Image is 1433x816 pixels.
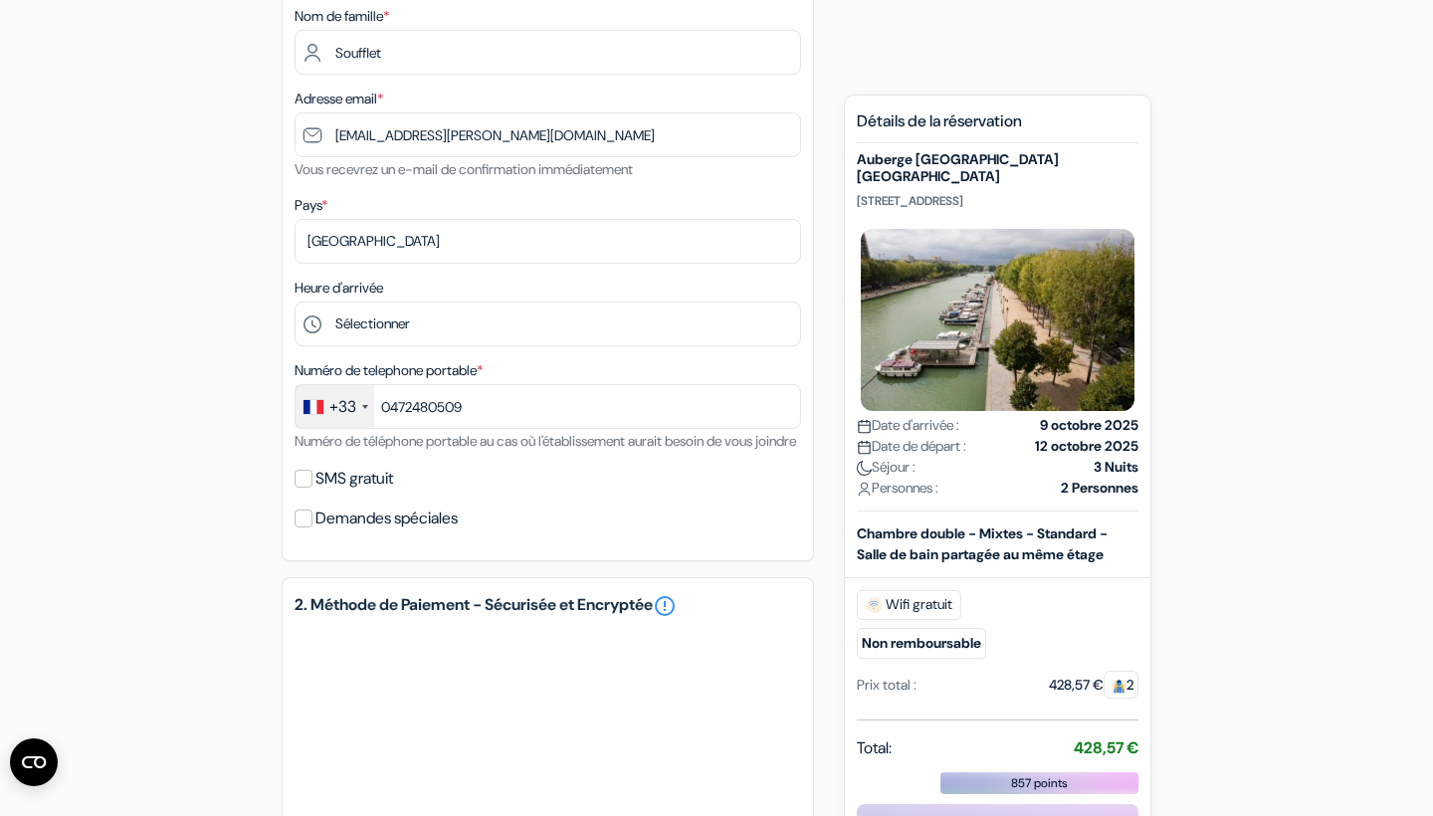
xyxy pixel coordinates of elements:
span: Wifi gratuit [857,590,961,620]
strong: 428,57 € [1074,737,1138,758]
img: calendar.svg [857,440,872,455]
img: free_wifi.svg [866,597,882,613]
b: Chambre double - Mixtes - Standard - Salle de bain partagée au même étage [857,524,1108,563]
strong: 12 octobre 2025 [1035,436,1138,457]
small: Non remboursable [857,628,986,659]
p: [STREET_ADDRESS] [857,193,1138,209]
h5: Auberge [GEOGRAPHIC_DATA] [GEOGRAPHIC_DATA] [857,151,1138,185]
label: Pays [295,195,327,216]
span: 857 points [1011,774,1068,792]
span: Total: [857,736,892,760]
span: Date d'arrivée : [857,415,959,436]
img: guest.svg [1112,679,1126,694]
span: Personnes : [857,478,938,499]
div: +33 [329,395,356,419]
label: SMS gratuit [315,465,393,493]
div: Prix total : [857,675,917,696]
label: Numéro de telephone portable [295,360,483,381]
img: user_icon.svg [857,482,872,497]
span: 2 [1104,671,1138,699]
div: 428,57 € [1049,675,1138,696]
input: 6 12 34 56 78 [295,384,801,429]
label: Adresse email [295,89,383,109]
input: Entrer le nom de famille [295,30,801,75]
small: Vous recevrez un e-mail de confirmation immédiatement [295,160,633,178]
input: Entrer adresse e-mail [295,112,801,157]
strong: 3 Nuits [1094,457,1138,478]
img: calendar.svg [857,419,872,434]
label: Nom de famille [295,6,389,27]
div: France: +33 [296,385,374,428]
button: Ouvrir le widget CMP [10,738,58,786]
small: Numéro de téléphone portable au cas où l'établissement aurait besoin de vous joindre [295,432,796,450]
span: Séjour : [857,457,916,478]
strong: 2 Personnes [1061,478,1138,499]
h5: 2. Méthode de Paiement - Sécurisée et Encryptée [295,594,801,618]
img: moon.svg [857,461,872,476]
h5: Détails de la réservation [857,111,1138,143]
label: Demandes spéciales [315,505,458,532]
label: Heure d'arrivée [295,278,383,299]
a: error_outline [653,594,677,618]
strong: 9 octobre 2025 [1040,415,1138,436]
span: Date de départ : [857,436,966,457]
